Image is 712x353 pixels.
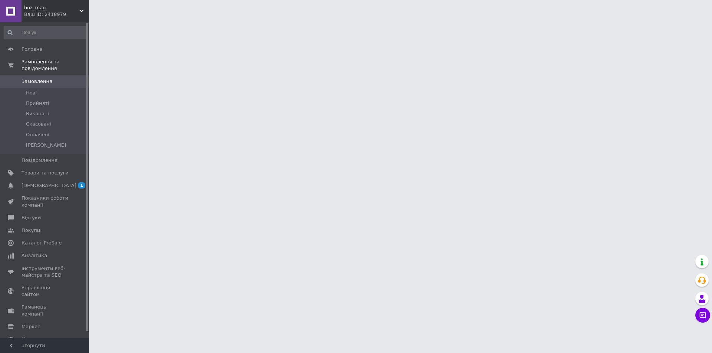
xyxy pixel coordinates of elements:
span: Оплачені [26,131,49,138]
span: Аналітика [22,252,47,259]
span: 1 [78,182,85,189]
span: [DEMOGRAPHIC_DATA] [22,182,76,189]
div: Ваш ID: 2418979 [24,11,89,18]
span: Управління сайтом [22,284,69,298]
span: Нові [26,90,37,96]
span: [PERSON_NAME] [26,142,66,149]
span: Прийняті [26,100,49,107]
input: Пошук [4,26,88,39]
span: Замовлення та повідомлення [22,59,89,72]
span: Гаманець компанії [22,304,69,317]
span: hoz_mag [24,4,80,11]
span: Замовлення [22,78,52,85]
span: Інструменти веб-майстра та SEO [22,265,69,279]
span: Товари та послуги [22,170,69,176]
span: Показники роботи компанії [22,195,69,208]
span: Каталог ProSale [22,240,62,246]
span: Головна [22,46,42,53]
span: Маркет [22,323,40,330]
button: Чат з покупцем [695,308,710,323]
span: Покупці [22,227,42,234]
span: Виконані [26,110,49,117]
span: Повідомлення [22,157,57,164]
span: Відгуки [22,214,41,221]
span: Скасовані [26,121,51,127]
span: Налаштування [22,336,59,343]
